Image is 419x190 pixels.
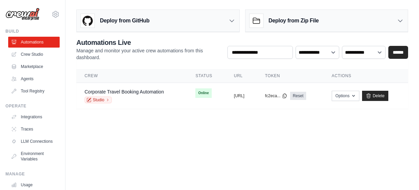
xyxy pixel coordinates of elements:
[8,136,60,147] a: LLM Connections
[8,86,60,97] a: Tool Registry
[257,69,324,83] th: Token
[76,47,222,61] p: Manage and monitor your active crew automations from this dashboard.
[332,91,359,101] button: Options
[362,91,388,101] a: Delete
[5,103,60,109] div: Operate
[8,124,60,135] a: Traces
[269,17,319,25] h3: Deploy from Zip File
[85,89,164,94] a: Corporate Travel Booking Automation
[5,29,60,34] div: Build
[8,111,60,122] a: Integrations
[8,61,60,72] a: Marketplace
[85,97,112,103] a: Studio
[81,14,94,28] img: GitHub Logo
[324,69,408,83] th: Actions
[5,171,60,177] div: Manage
[76,38,222,47] h2: Automations Live
[290,92,306,100] a: Reset
[8,37,60,48] a: Automations
[8,73,60,84] a: Agents
[265,93,287,99] button: fc2eca...
[76,69,187,83] th: Crew
[195,88,211,98] span: Online
[226,69,257,83] th: URL
[187,69,226,83] th: Status
[100,17,149,25] h3: Deploy from GitHub
[5,8,40,21] img: Logo
[8,49,60,60] a: Crew Studio
[8,148,60,165] a: Environment Variables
